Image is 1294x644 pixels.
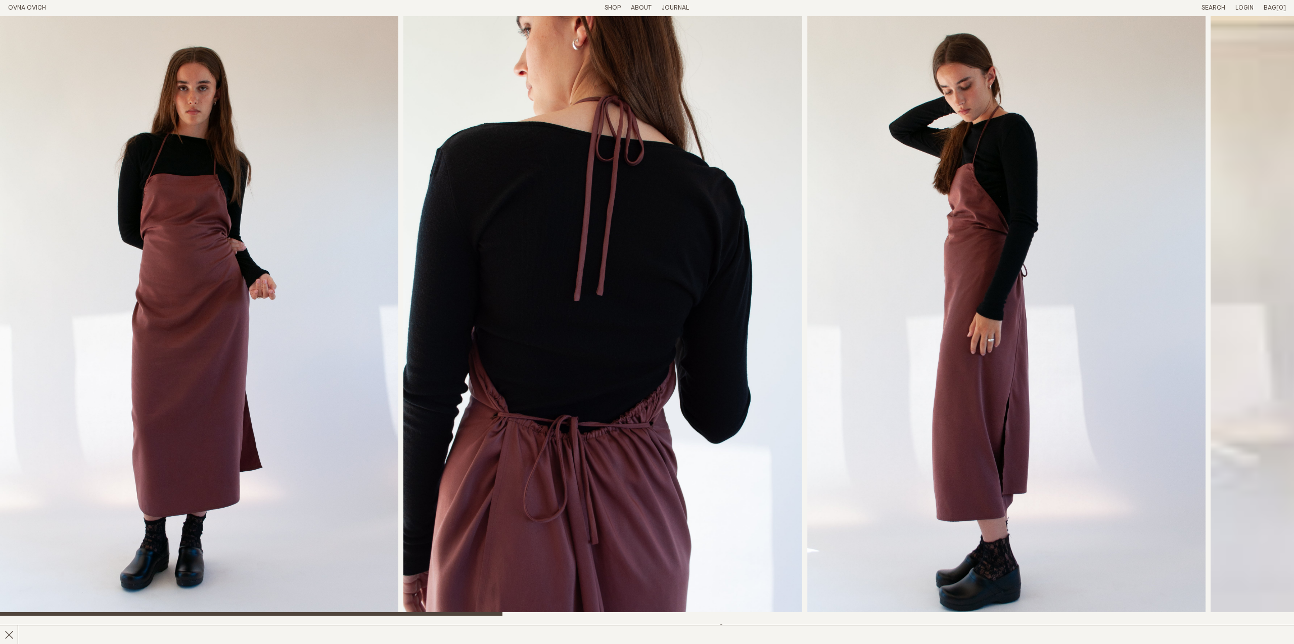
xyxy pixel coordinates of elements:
[631,4,652,13] summary: About
[807,16,1206,616] div: 3 / 8
[605,5,621,11] a: Shop
[1276,5,1286,11] span: [0]
[403,16,802,616] img: Apron Dress
[8,5,46,11] a: Home
[807,16,1206,616] img: Apron Dress
[1264,5,1276,11] span: Bag
[8,624,321,638] h2: Apron Dress
[403,16,802,616] div: 2 / 8
[1235,5,1254,11] a: Login
[662,5,689,11] a: Journal
[1201,5,1225,11] a: Search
